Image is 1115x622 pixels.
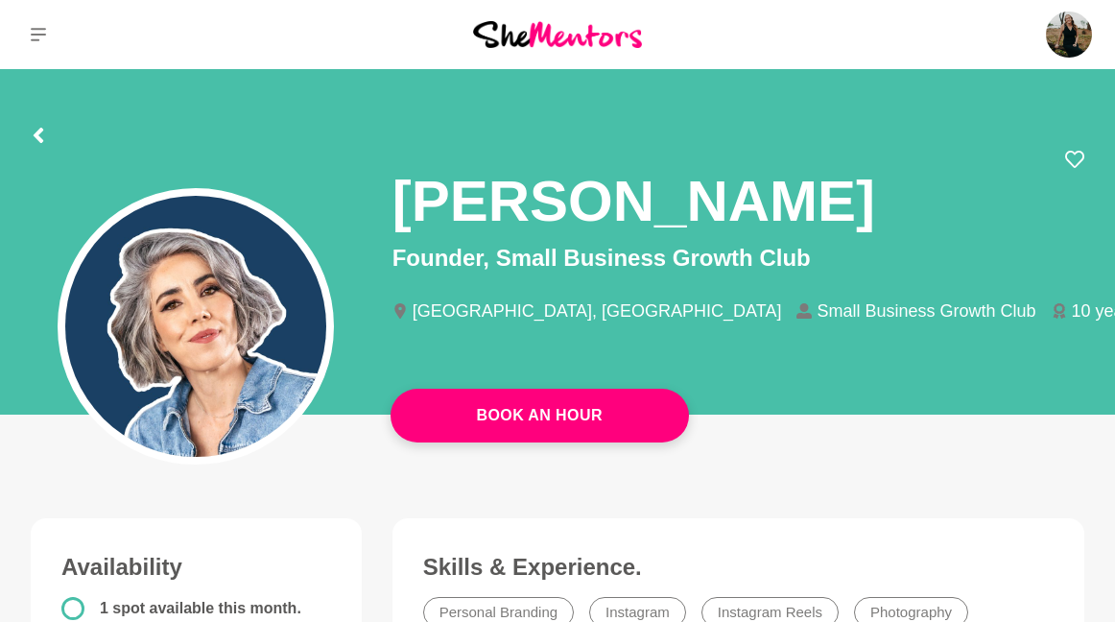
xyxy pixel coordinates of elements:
[473,21,642,47] img: She Mentors Logo
[391,389,689,443] a: Book An Hour
[61,553,331,582] h3: Availability
[392,302,797,320] li: [GEOGRAPHIC_DATA], [GEOGRAPHIC_DATA]
[100,600,301,616] span: 1 spot available this month.
[423,553,1054,582] h3: Skills & Experience.
[392,165,875,237] h1: [PERSON_NAME]
[392,241,1084,275] p: Founder, Small Business Growth Club
[1046,12,1092,58] img: Jess Smithies
[796,302,1051,320] li: Small Business Growth Club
